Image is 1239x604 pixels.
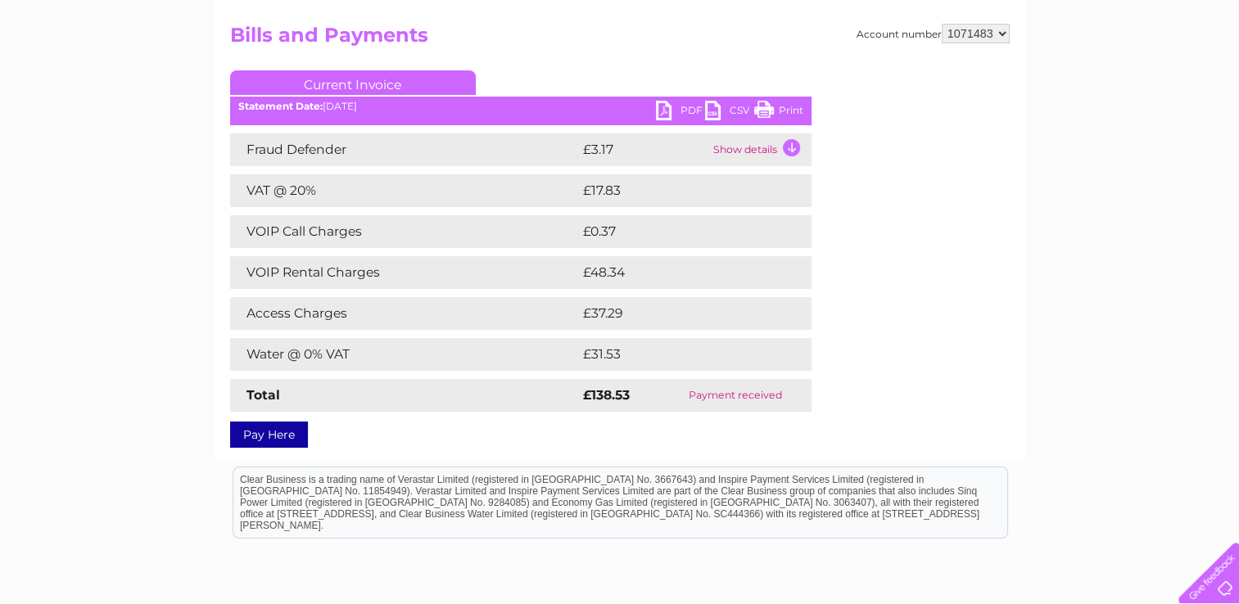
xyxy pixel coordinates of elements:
[579,338,776,371] td: £31.53
[246,387,280,403] strong: Total
[1185,70,1223,82] a: Log out
[705,101,754,124] a: CSV
[583,387,630,403] strong: £138.53
[660,379,811,412] td: Payment received
[230,421,308,448] a: Pay Here
[579,256,779,289] td: £48.34
[1097,70,1120,82] a: Blog
[230,256,579,289] td: VOIP Rental Charges
[230,297,579,330] td: Access Charges
[230,174,579,207] td: VAT @ 20%
[230,215,579,248] td: VOIP Call Charges
[230,24,1010,55] h2: Bills and Payments
[930,8,1043,29] a: 0333 014 3131
[230,70,476,95] a: Current Invoice
[230,338,579,371] td: Water @ 0% VAT
[238,100,323,112] b: Statement Date:
[579,215,773,248] td: £0.37
[1130,70,1170,82] a: Contact
[579,174,776,207] td: £17.83
[656,101,705,124] a: PDF
[579,297,778,330] td: £37.29
[754,101,803,124] a: Print
[951,70,982,82] a: Water
[579,133,709,166] td: £3.17
[857,24,1010,43] div: Account number
[992,70,1028,82] a: Energy
[233,9,1007,79] div: Clear Business is a trading name of Verastar Limited (registered in [GEOGRAPHIC_DATA] No. 3667643...
[43,43,127,92] img: logo.png
[230,133,579,166] td: Fraud Defender
[1038,70,1087,82] a: Telecoms
[709,133,812,166] td: Show details
[230,101,812,112] div: [DATE]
